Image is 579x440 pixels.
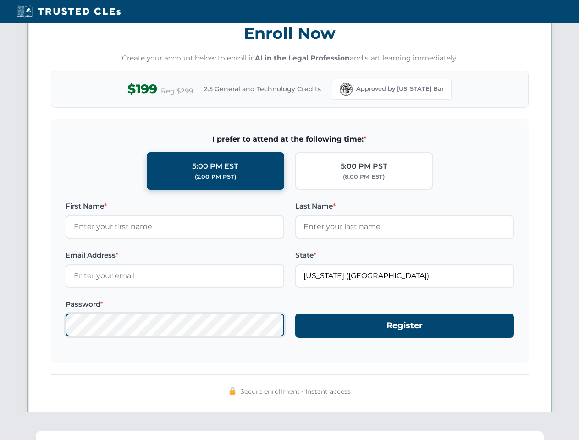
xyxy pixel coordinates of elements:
[66,215,284,238] input: Enter your first name
[66,299,284,310] label: Password
[340,83,353,96] img: Florida Bar
[295,313,514,338] button: Register
[295,215,514,238] input: Enter your last name
[356,84,444,93] span: Approved by [US_STATE] Bar
[295,250,514,261] label: State
[192,160,238,172] div: 5:00 PM EST
[343,172,385,181] div: (8:00 PM EST)
[66,264,284,287] input: Enter your email
[66,133,514,145] span: I prefer to attend at the following time:
[240,386,351,396] span: Secure enrollment • Instant access
[14,5,123,18] img: Trusted CLEs
[51,19,529,48] h3: Enroll Now
[255,54,350,62] strong: AI in the Legal Profession
[295,264,514,287] input: Florida (FL)
[229,387,236,395] img: 🔒
[51,53,529,64] p: Create your account below to enroll in and start learning immediately.
[127,79,157,99] span: $199
[195,172,236,181] div: (2:00 PM PST)
[66,250,284,261] label: Email Address
[161,86,193,97] span: Reg $299
[295,201,514,212] label: Last Name
[204,84,321,94] span: 2.5 General and Technology Credits
[66,201,284,212] label: First Name
[341,160,387,172] div: 5:00 PM PST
